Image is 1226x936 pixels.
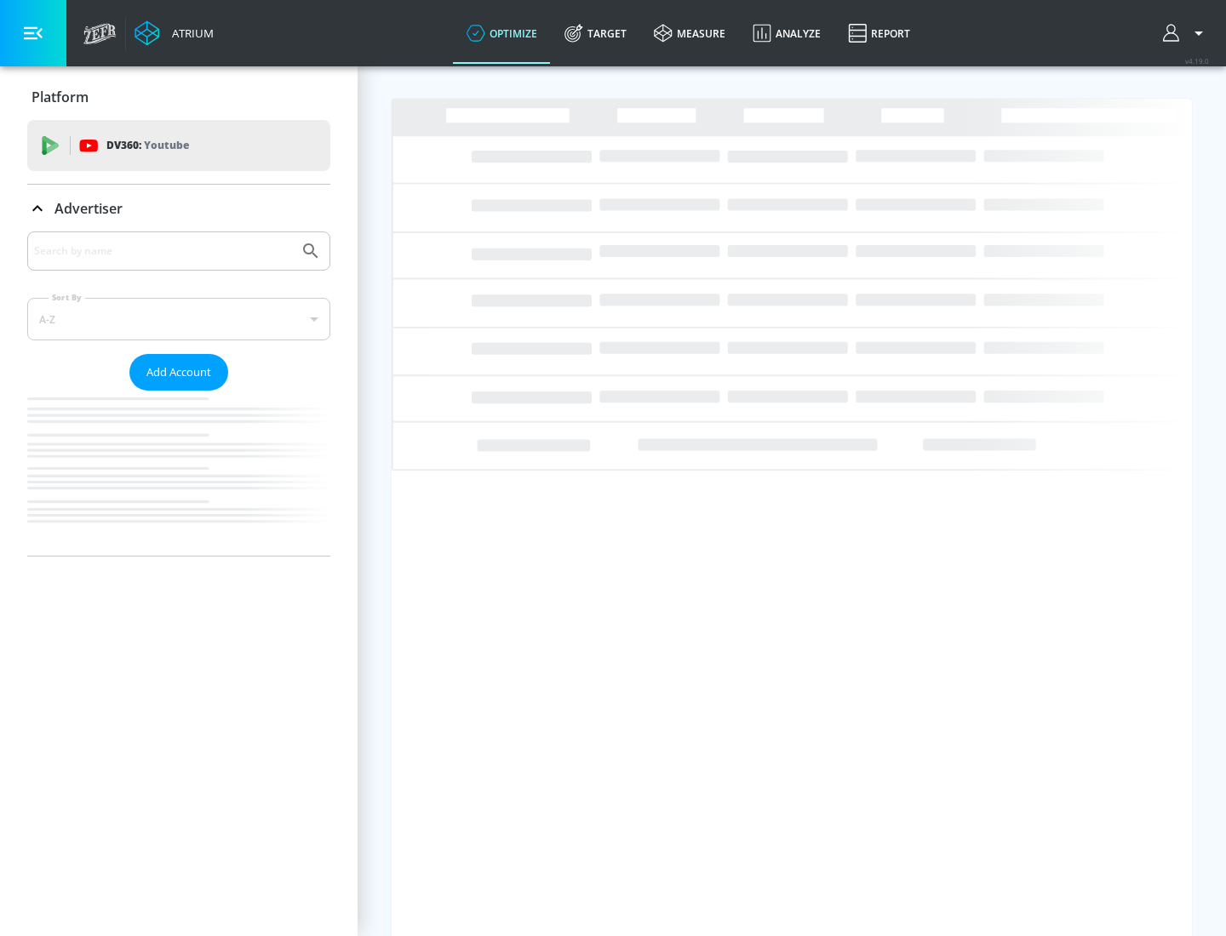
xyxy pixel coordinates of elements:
[27,391,330,556] nav: list of Advertiser
[27,73,330,121] div: Platform
[27,298,330,340] div: A-Z
[49,292,85,303] label: Sort By
[551,3,640,64] a: Target
[106,136,189,155] p: DV360:
[27,185,330,232] div: Advertiser
[34,240,292,262] input: Search by name
[146,362,211,382] span: Add Account
[54,199,123,218] p: Advertiser
[165,26,214,41] div: Atrium
[32,88,89,106] p: Platform
[27,231,330,556] div: Advertiser
[834,3,924,64] a: Report
[144,136,189,154] p: Youtube
[453,3,551,64] a: optimize
[1185,56,1209,66] span: v 4.19.0
[739,3,834,64] a: Analyze
[129,354,228,391] button: Add Account
[135,20,214,46] a: Atrium
[27,120,330,171] div: DV360: Youtube
[640,3,739,64] a: measure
